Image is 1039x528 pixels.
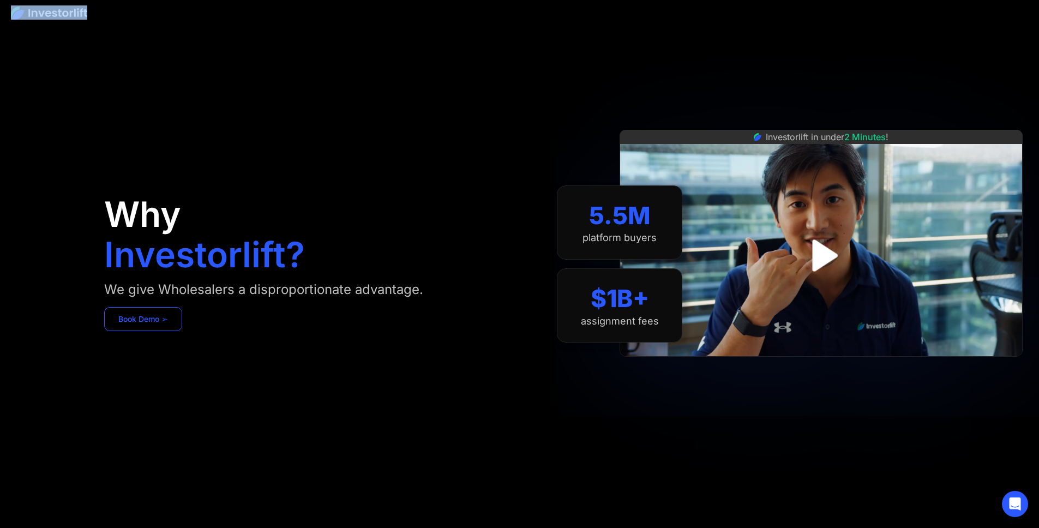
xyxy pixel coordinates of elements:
[589,201,651,230] div: 5.5M
[766,130,888,143] div: Investorlift in under !
[104,197,181,232] h1: Why
[1002,491,1028,517] div: Open Intercom Messenger
[582,232,657,244] div: platform buyers
[740,362,903,375] iframe: Customer reviews powered by Trustpilot
[104,237,305,272] h1: Investorlift?
[104,281,423,298] div: We give Wholesalers a disproportionate advantage.
[591,284,649,313] div: $1B+
[104,307,182,331] a: Book Demo ➢
[581,315,659,327] div: assignment fees
[797,231,845,280] a: open lightbox
[844,131,886,142] span: 2 Minutes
